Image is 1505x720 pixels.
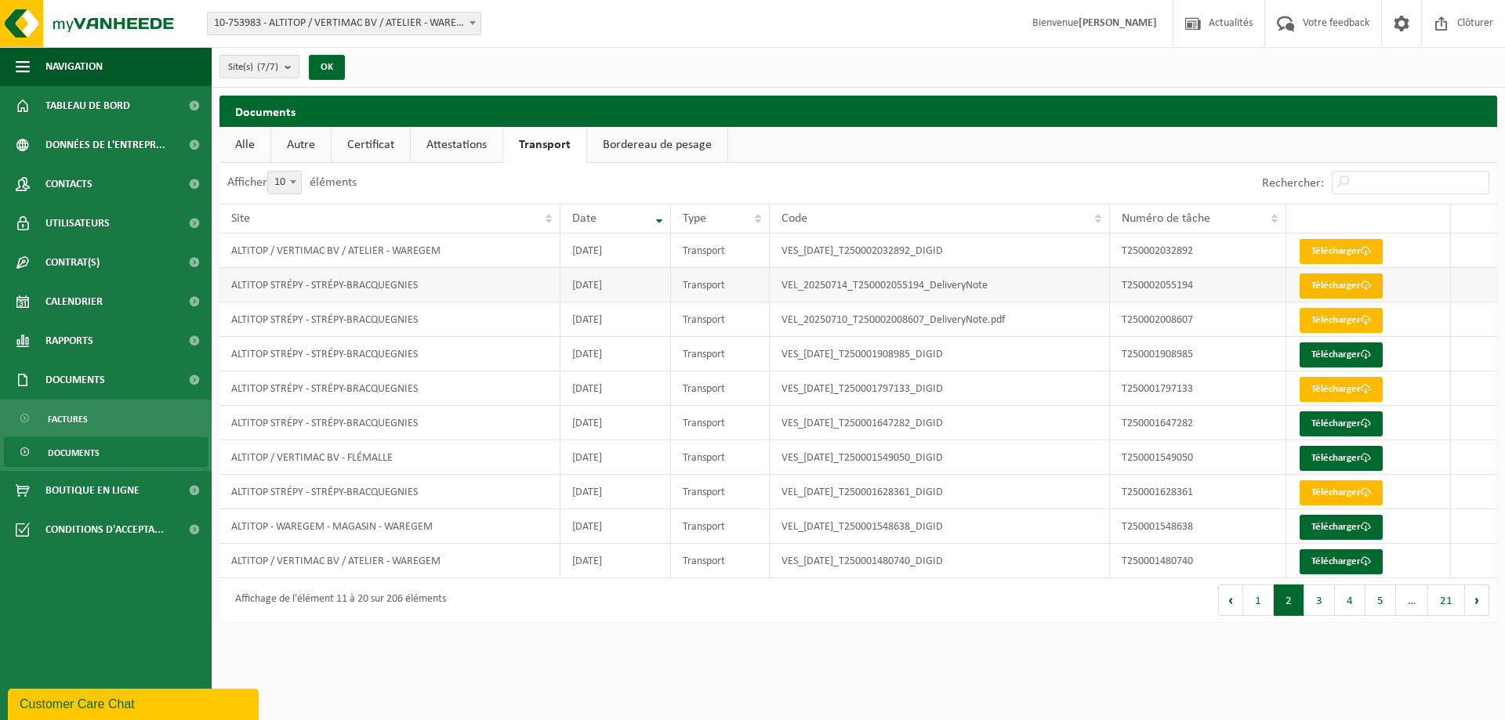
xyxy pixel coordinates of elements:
span: Site [231,212,250,225]
td: T250001628361 [1110,475,1287,509]
td: Transport [671,371,769,406]
td: ALTITOP STRÉPY - STRÉPY-BRACQUEGNIES [219,337,560,371]
a: Autre [271,127,331,163]
td: Transport [671,406,769,440]
td: [DATE] [560,337,671,371]
span: Navigation [45,47,103,86]
td: VEL_20250714_T250002055194_DeliveryNote [770,268,1110,302]
h2: Documents [219,96,1497,126]
td: T250001647282 [1110,406,1287,440]
span: Calendrier [45,282,103,321]
a: Transport [503,127,586,163]
td: [DATE] [560,302,671,337]
span: Numéro de tâche [1122,212,1210,225]
a: Télécharger [1300,273,1383,298]
a: Télécharger [1300,515,1383,540]
span: Site(s) [228,56,278,79]
td: T250001480740 [1110,544,1287,578]
a: Télécharger [1300,342,1383,367]
button: Next [1465,584,1489,616]
td: ALTITOP STRÉPY - STRÉPY-BRACQUEGNIES [219,268,560,302]
span: 10-753983 - ALTITOP / VERTIMAC BV / ATELIER - WAREGEM [208,13,481,34]
span: Documents [48,438,100,468]
div: Affichage de l'élément 11 à 20 sur 206 éléments [227,586,446,614]
span: Tableau de bord [45,86,130,125]
td: T250002032892 [1110,233,1287,268]
a: Bordereau de pesage [587,127,727,163]
button: Previous [1218,584,1243,616]
td: T250001548638 [1110,509,1287,544]
span: Type [683,212,706,225]
span: Contrat(s) [45,243,100,282]
button: Site(s)(7/7) [219,55,299,78]
label: Afficher éléments [227,176,357,189]
td: [DATE] [560,440,671,475]
td: Transport [671,302,769,337]
td: Transport [671,440,769,475]
span: Conditions d'accepta... [45,510,164,549]
label: Rechercher: [1262,177,1324,190]
td: VES_[DATE]_T250001797133_DIGID [770,371,1110,406]
td: ALTITOP / VERTIMAC BV / ATELIER - WAREGEM [219,544,560,578]
span: 10-753983 - ALTITOP / VERTIMAC BV / ATELIER - WAREGEM [207,12,481,35]
td: [DATE] [560,544,671,578]
span: Documents [45,360,105,400]
td: VEL_[DATE]_T250001628361_DIGID [770,475,1110,509]
td: Transport [671,233,769,268]
td: T250002055194 [1110,268,1287,302]
span: Code [782,212,807,225]
a: Télécharger [1300,239,1383,264]
button: 5 [1365,584,1396,616]
td: ALTITOP STRÉPY - STRÉPY-BRACQUEGNIES [219,302,560,337]
td: [DATE] [560,268,671,302]
td: [DATE] [560,233,671,268]
a: Factures [4,403,208,433]
button: 4 [1335,584,1365,616]
button: 1 [1243,584,1274,616]
td: ALTITOP / VERTIMAC BV / ATELIER - WAREGEM [219,233,560,268]
td: [DATE] [560,475,671,509]
a: Attestations [411,127,502,163]
button: 2 [1274,584,1304,616]
button: 21 [1428,584,1465,616]
td: Transport [671,337,769,371]
strong: [PERSON_NAME] [1079,17,1157,29]
a: Télécharger [1300,480,1383,505]
td: VES_[DATE]_T250002032892_DIGID [770,233,1110,268]
td: VEL_[DATE]_T250001548638_DIGID [770,509,1110,544]
span: Date [572,212,597,225]
td: ALTITOP STRÉPY - STRÉPY-BRACQUEGNIES [219,406,560,440]
button: 3 [1304,584,1335,616]
td: VES_[DATE]_T250001549050_DIGID [770,440,1110,475]
span: 10 [268,172,301,194]
td: [DATE] [560,371,671,406]
td: [DATE] [560,509,671,544]
td: VEL_20250710_T250002008607_DeliveryNote.pdf [770,302,1110,337]
span: … [1396,584,1428,616]
button: OK [309,55,345,80]
td: [DATE] [560,406,671,440]
td: Transport [671,268,769,302]
a: Télécharger [1300,549,1383,574]
a: Alle [219,127,270,163]
td: ALTITOP STRÉPY - STRÉPY-BRACQUEGNIES [219,475,560,509]
td: Transport [671,544,769,578]
td: ALTITOP - WAREGEM - MAGASIN - WAREGEM [219,509,560,544]
td: Transport [671,475,769,509]
td: T250001797133 [1110,371,1287,406]
a: Certificat [332,127,410,163]
a: Télécharger [1300,308,1383,333]
td: VES_[DATE]_T250001647282_DIGID [770,406,1110,440]
span: Utilisateurs [45,204,110,243]
td: VES_[DATE]_T250001480740_DIGID [770,544,1110,578]
a: Documents [4,437,208,467]
a: Télécharger [1300,377,1383,402]
a: Télécharger [1300,411,1383,436]
td: VES_[DATE]_T250001908985_DIGID [770,337,1110,371]
span: Factures [48,404,88,434]
td: ALTITOP STRÉPY - STRÉPY-BRACQUEGNIES [219,371,560,406]
a: Télécharger [1300,446,1383,471]
span: Données de l'entrepr... [45,125,165,165]
td: T250001908985 [1110,337,1287,371]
